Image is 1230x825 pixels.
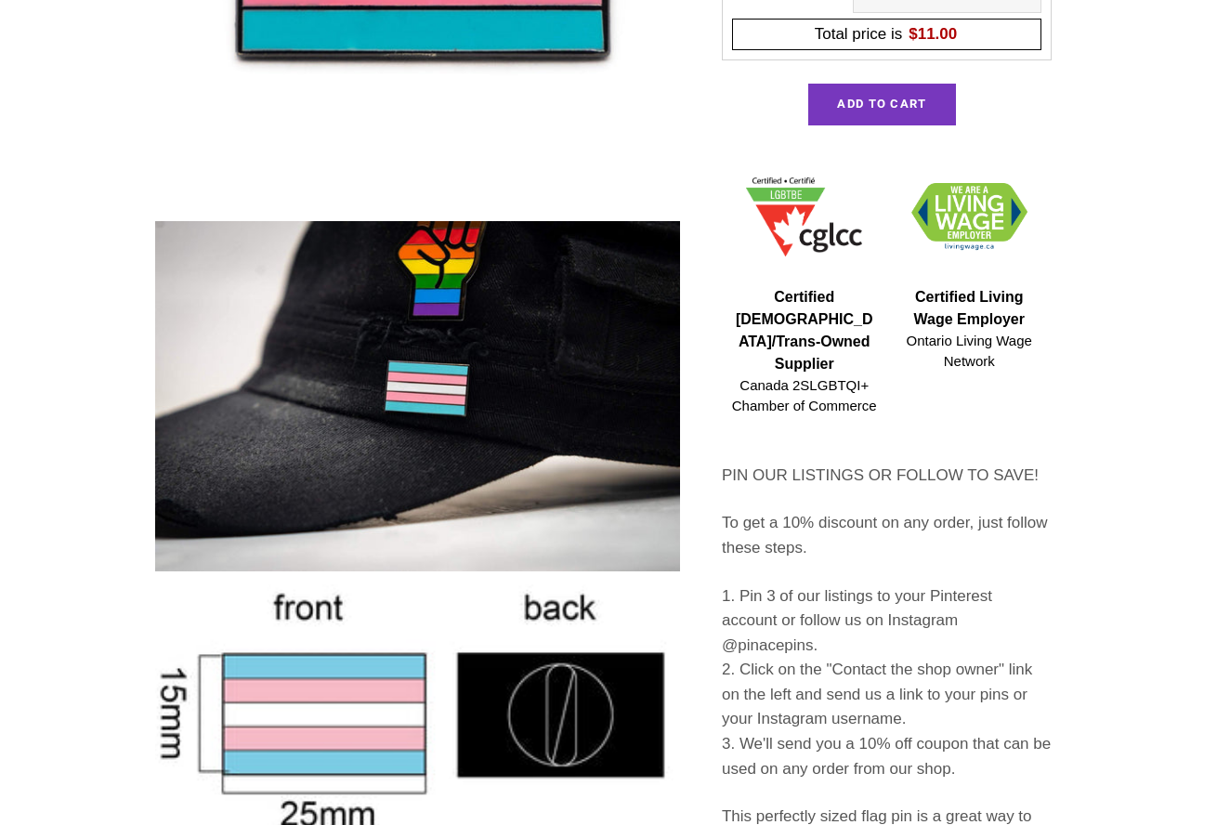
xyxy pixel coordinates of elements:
div: Total price is$11.00 [739,22,1035,47]
span: Certified Living Wage Employer [896,286,1042,331]
button: Add to Cart [808,84,955,124]
span: Certified [DEMOGRAPHIC_DATA]/Trans-Owned Supplier [731,286,878,375]
p: To get a 10% discount on any order, just follow these steps. [722,511,1052,560]
span: 11.00 [918,25,958,43]
p: PIN OUR LISTINGS OR FOLLOW TO SAVE! [722,464,1052,489]
img: 1706832627.png [911,183,1027,251]
span: $ [909,25,957,43]
span: Ontario Living Wage Network [896,331,1042,373]
span: Canada 2SLGBTQI+ Chamber of Commerce [731,375,878,417]
p: 1. Pin 3 of our listings to your Pinterest account or follow us on Instagram @pinacepins. 2. Clic... [722,584,1052,782]
span: Add to Cart [837,97,926,111]
img: Trans Pride Flag Enamel Pin Badge Transgender Lapel LGBTQ Gift For Her/Him - Pin Ace [155,221,680,571]
img: 1705457225.png [746,177,862,256]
